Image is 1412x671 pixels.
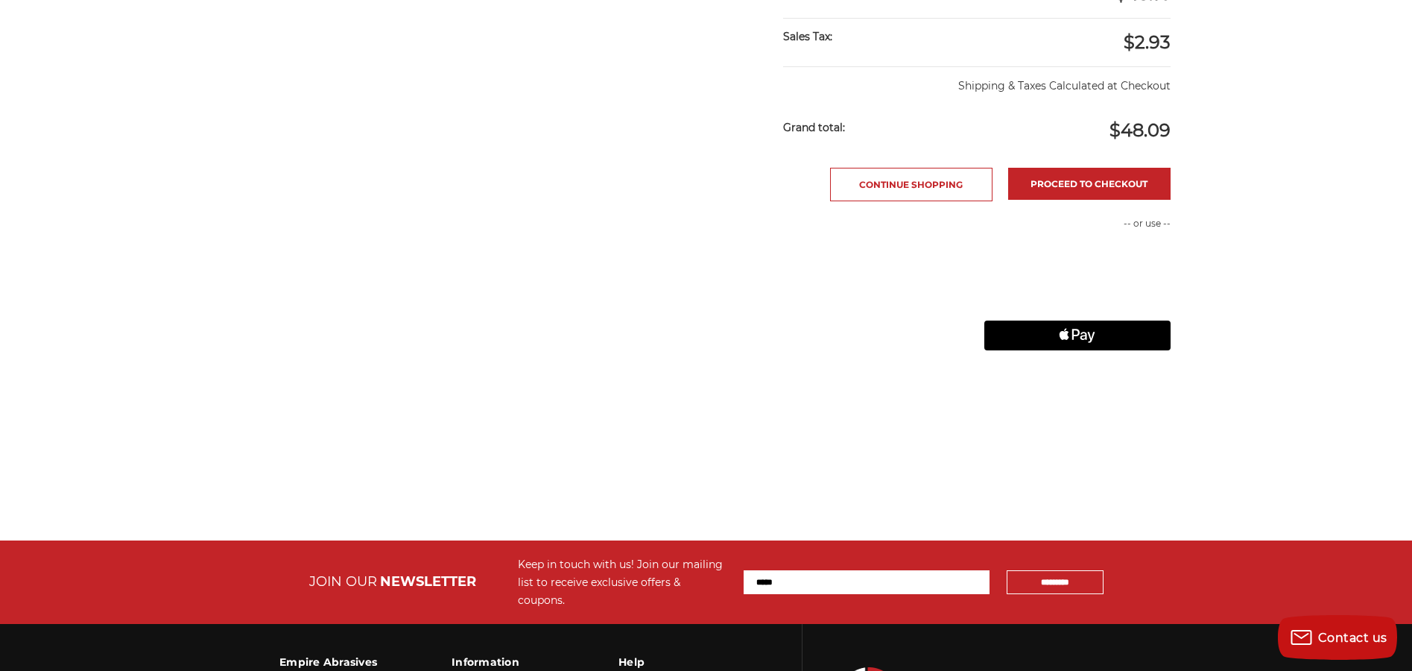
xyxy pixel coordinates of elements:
[309,573,377,590] span: JOIN OUR
[1278,615,1397,660] button: Contact us
[783,66,1170,94] p: Shipping & Taxes Calculated at Checkout
[783,121,845,134] strong: Grand total:
[380,573,476,590] span: NEWSLETTER
[1008,168,1171,200] a: Proceed to checkout
[830,168,992,201] a: Continue Shopping
[1318,631,1387,645] span: Contact us
[1124,31,1171,53] span: $2.93
[984,217,1171,230] p: -- or use --
[518,555,729,609] div: Keep in touch with us! Join our mailing list to receive exclusive offers & coupons.
[783,30,832,43] strong: Sales Tax:
[984,246,1171,276] iframe: PayPal-paypal
[984,283,1171,313] iframe: PayPal-paylater
[1109,119,1171,141] span: $48.09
